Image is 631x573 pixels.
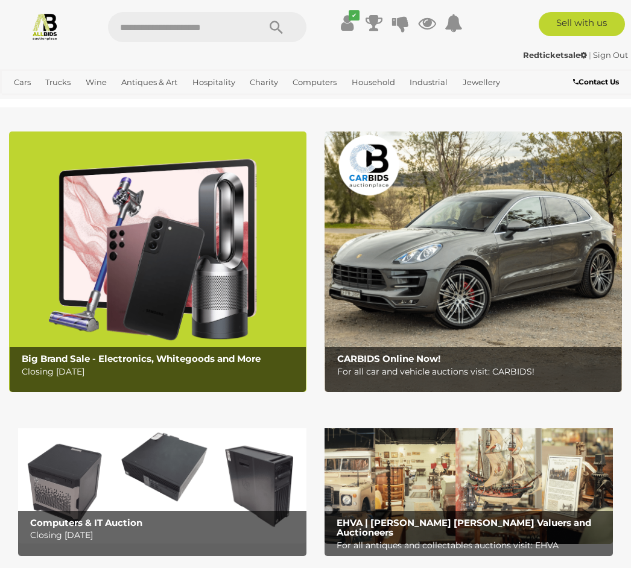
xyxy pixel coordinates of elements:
[523,50,587,60] strong: Redticketsale
[593,50,628,60] a: Sign Out
[337,538,607,553] p: For all antiques and collectables auctions visit: EHVA
[18,416,306,543] a: Computers & IT Auction Computers & IT Auction Closing [DATE]
[81,72,112,92] a: Wine
[523,50,589,60] a: Redticketsale
[31,12,59,40] img: Allbids.com.au
[22,353,261,364] b: Big Brand Sale - Electronics, Whitegoods and More
[40,72,75,92] a: Trucks
[325,131,622,392] a: CARBIDS Online Now! CARBIDS Online Now! For all car and vehicle auctions visit: CARBIDS!
[9,131,306,392] a: Big Brand Sale - Electronics, Whitegoods and More Big Brand Sale - Electronics, Whitegoods and Mo...
[245,72,283,92] a: Charity
[246,12,306,42] button: Search
[22,364,300,379] p: Closing [DATE]
[337,353,440,364] b: CARBIDS Online Now!
[573,75,622,89] a: Contact Us
[337,517,591,539] b: EHVA | [PERSON_NAME] [PERSON_NAME] Valuers and Auctioneers
[458,72,505,92] a: Jewellery
[325,416,613,543] a: EHVA | Evans Hastings Valuers and Auctioneers EHVA | [PERSON_NAME] [PERSON_NAME] Valuers and Auct...
[325,131,622,392] img: CARBIDS Online Now!
[46,92,81,112] a: Sports
[116,72,182,92] a: Antiques & Art
[188,72,240,92] a: Hospitality
[405,72,452,92] a: Industrial
[539,12,625,36] a: Sell with us
[18,416,306,543] img: Computers & IT Auction
[30,528,300,543] p: Closing [DATE]
[9,72,36,92] a: Cars
[325,416,613,543] img: EHVA | Evans Hastings Valuers and Auctioneers
[589,50,591,60] span: |
[349,10,360,21] i: ✔
[9,131,306,392] img: Big Brand Sale - Electronics, Whitegoods and More
[347,72,400,92] a: Household
[573,77,619,86] b: Contact Us
[86,92,182,112] a: [GEOGRAPHIC_DATA]
[338,12,357,34] a: ✔
[30,517,142,528] b: Computers & IT Auction
[9,92,42,112] a: Office
[288,72,341,92] a: Computers
[337,364,616,379] p: For all car and vehicle auctions visit: CARBIDS!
